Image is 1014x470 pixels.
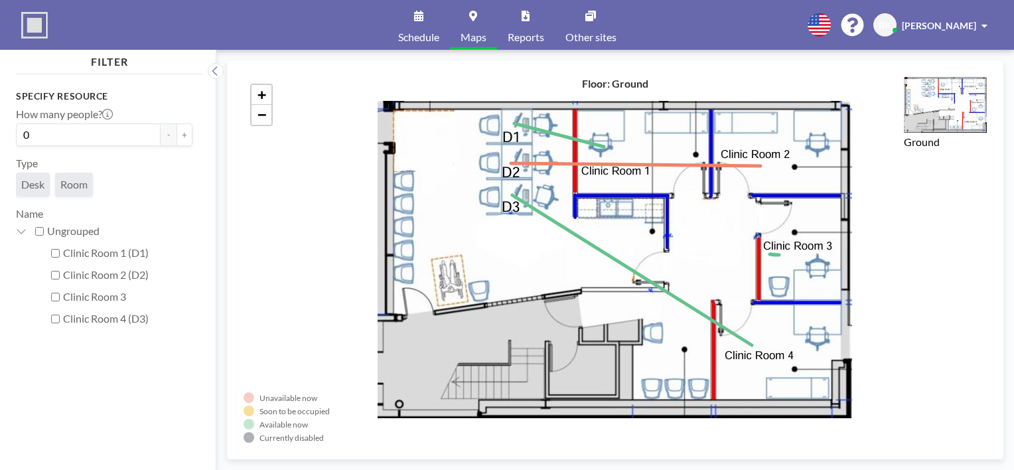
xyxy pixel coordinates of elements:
[177,123,192,146] button: +
[904,135,940,148] label: Ground
[259,393,317,403] div: Unavailable now
[508,32,544,42] span: Reports
[257,86,266,103] span: +
[252,105,271,125] a: Zoom out
[63,268,192,281] label: Clinic Room 2 (D2)
[259,406,330,416] div: Soon to be occupied
[252,85,271,105] a: Zoom in
[259,433,324,443] div: Currently disabled
[879,19,891,31] span: BK
[60,178,88,191] span: Room
[565,32,616,42] span: Other sites
[63,246,192,260] label: Clinic Room 1 (D1)
[259,420,308,430] div: Available now
[63,290,192,303] label: Clinic Room 3
[16,207,43,220] label: Name
[16,157,38,170] label: Type
[161,123,177,146] button: -
[63,312,192,325] label: Clinic Room 4 (D3)
[582,77,648,90] h4: Floor: Ground
[461,32,486,42] span: Maps
[21,178,44,191] span: Desk
[902,20,976,31] span: [PERSON_NAME]
[257,106,266,123] span: −
[21,12,48,39] img: organization-logo
[904,77,987,133] img: 6e4f1070d354e5cf3fb5e8f0f5b44b46.JPG
[398,32,439,42] span: Schedule
[16,50,203,68] h4: FILTER
[16,108,113,121] label: How many people?
[47,224,192,238] label: Ungrouped
[16,90,192,102] h3: Specify resource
